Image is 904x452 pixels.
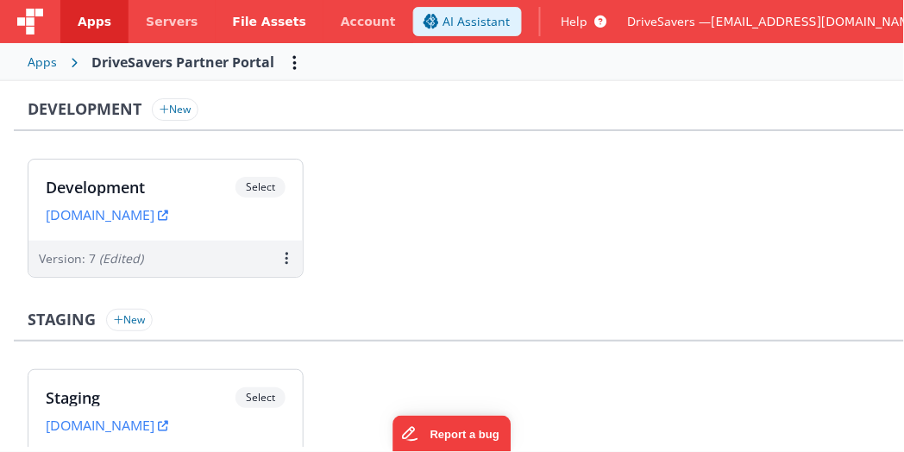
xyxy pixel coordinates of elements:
iframe: Marker.io feedback button [393,416,512,452]
h3: Development [46,179,235,196]
button: Options [281,48,309,76]
div: DriveSavers Partner Portal [91,52,274,72]
span: Servers [146,13,198,30]
span: (Edited) [99,250,143,267]
span: Apps [78,13,111,30]
div: Version: 7 [39,250,143,267]
a: [DOMAIN_NAME] [46,206,168,223]
span: DriveSavers — [628,13,712,30]
span: Select [235,387,286,408]
div: Apps [28,53,57,71]
button: New [106,309,153,331]
h3: Staging [28,311,96,329]
button: New [152,98,198,121]
span: AI Assistant [443,13,511,30]
span: Select [235,177,286,198]
h3: Development [28,101,141,118]
h3: Staging [46,389,235,406]
button: AI Assistant [413,7,522,36]
span: Help [562,13,588,30]
a: [DOMAIN_NAME] [46,417,168,434]
span: File Assets [233,13,307,30]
